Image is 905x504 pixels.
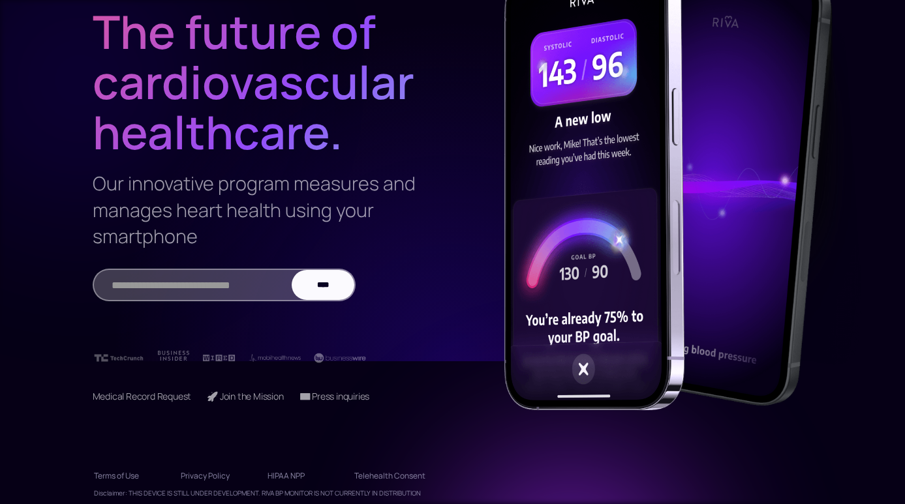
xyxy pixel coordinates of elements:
a: Terms of Use [94,466,165,486]
a: 📧 Press inquiries [299,390,370,402]
h3: Our innovative program measures and manages heart health using your smartphone [93,170,422,249]
form: Email Form [93,269,356,301]
a: HIPAA NPP [268,466,339,486]
a: Privacy Policy [181,466,252,486]
div: Disclaimer: THIS DEVICE IS STILL UNDER DEVELOPMENT. RIVA BP MONITOR IS NOT CURRENTLY IN DISTRIBUTION [94,486,421,499]
a: Medical Record Request [93,390,192,402]
a: 🚀 Join the Mission [207,390,283,402]
a: Telehealth Consent [354,466,425,486]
